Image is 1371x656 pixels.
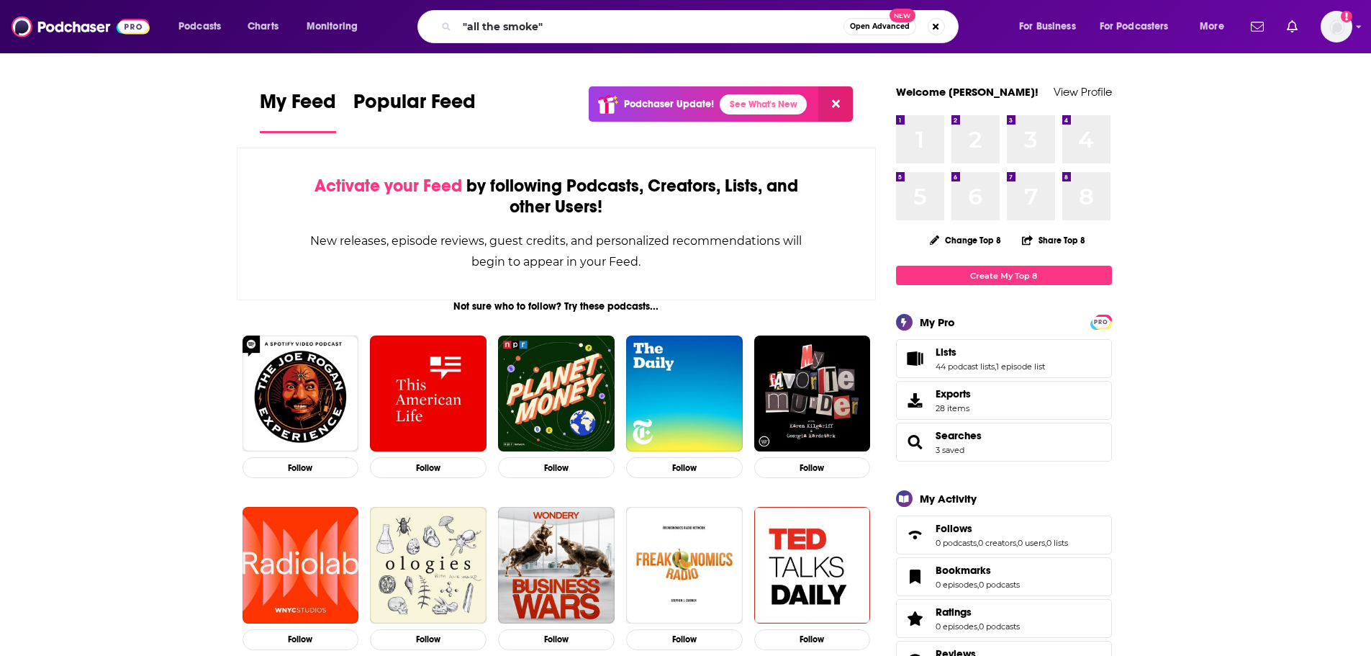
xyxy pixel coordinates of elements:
[896,599,1112,638] span: Ratings
[936,387,971,400] span: Exports
[754,457,871,478] button: Follow
[626,629,743,650] button: Follow
[1321,11,1352,42] span: Logged in as ereardon
[896,339,1112,378] span: Lists
[307,17,358,37] span: Monitoring
[936,538,977,548] a: 0 podcasts
[1100,17,1169,37] span: For Podcasters
[901,608,930,629] a: Ratings
[901,567,930,587] a: Bookmarks
[936,346,1045,359] a: Lists
[370,629,487,650] button: Follow
[901,349,930,369] a: Lists
[901,432,930,452] a: Searches
[1200,17,1224,37] span: More
[920,492,977,506] div: My Activity
[936,606,972,619] span: Ratings
[243,457,359,478] button: Follow
[921,231,1010,249] button: Change Top 8
[260,89,336,122] span: My Feed
[936,564,1020,577] a: Bookmarks
[936,429,982,442] a: Searches
[936,403,971,413] span: 28 items
[1090,15,1190,38] button: open menu
[977,580,979,590] span: ,
[1321,11,1352,42] button: Show profile menu
[901,390,930,410] span: Exports
[1190,15,1242,38] button: open menu
[370,457,487,478] button: Follow
[995,361,996,372] span: ,
[297,15,376,38] button: open menu
[1341,11,1352,22] svg: Add a profile image
[936,621,977,632] a: 0 episodes
[1092,316,1110,327] a: PRO
[498,507,615,624] img: Business Wars
[248,17,279,37] span: Charts
[1045,538,1046,548] span: ,
[353,89,476,122] span: Popular Feed
[626,507,743,624] img: Freakonomics Radio
[237,300,877,313] div: Not sure who to follow? Try these podcasts...
[243,507,359,624] img: Radiolab
[896,557,1112,596] span: Bookmarks
[309,176,804,217] div: by following Podcasts, Creators, Lists, and other Users!
[754,629,871,650] button: Follow
[754,336,871,452] img: My Favorite Murder with Karen Kilgariff and Georgia Hardstark
[896,423,1112,462] span: Searches
[754,507,871,624] img: TED Talks Daily
[1321,11,1352,42] img: User Profile
[1016,538,1018,548] span: ,
[1018,538,1045,548] a: 0 users
[12,13,150,40] a: Podchaser - Follow, Share and Rate Podcasts
[996,361,1045,372] a: 1 episode list
[243,629,359,650] button: Follow
[936,346,956,359] span: Lists
[353,89,476,133] a: Popular Feed
[979,580,1020,590] a: 0 podcasts
[1281,14,1303,39] a: Show notifications dropdown
[936,564,991,577] span: Bookmarks
[936,580,977,590] a: 0 episodes
[978,538,1016,548] a: 0 creators
[936,361,995,372] a: 44 podcast lists
[498,629,615,650] button: Follow
[896,516,1112,554] span: Follows
[890,9,915,22] span: New
[901,525,930,545] a: Follows
[243,336,359,452] img: The Joe Rogan Experience
[936,445,964,455] a: 3 saved
[315,175,462,197] span: Activate your Feed
[260,89,336,133] a: My Feed
[1009,15,1094,38] button: open menu
[896,85,1039,99] a: Welcome [PERSON_NAME]!
[936,522,972,535] span: Follows
[626,457,743,478] button: Follow
[431,10,972,43] div: Search podcasts, credits, & more...
[498,336,615,452] img: Planet Money
[238,15,287,38] a: Charts
[936,522,1068,535] a: Follows
[624,98,714,110] p: Podchaser Update!
[370,507,487,624] a: Ologies with Alie Ward
[850,23,910,30] span: Open Advanced
[370,336,487,452] img: This American Life
[720,94,807,114] a: See What's New
[498,457,615,478] button: Follow
[896,381,1112,420] a: Exports
[843,18,916,35] button: Open AdvancedNew
[1245,14,1270,39] a: Show notifications dropdown
[1054,85,1112,99] a: View Profile
[457,15,843,38] input: Search podcasts, credits, & more...
[1046,538,1068,548] a: 0 lists
[309,230,804,272] div: New releases, episode reviews, guest credits, and personalized recommendations will begin to appe...
[1092,317,1110,328] span: PRO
